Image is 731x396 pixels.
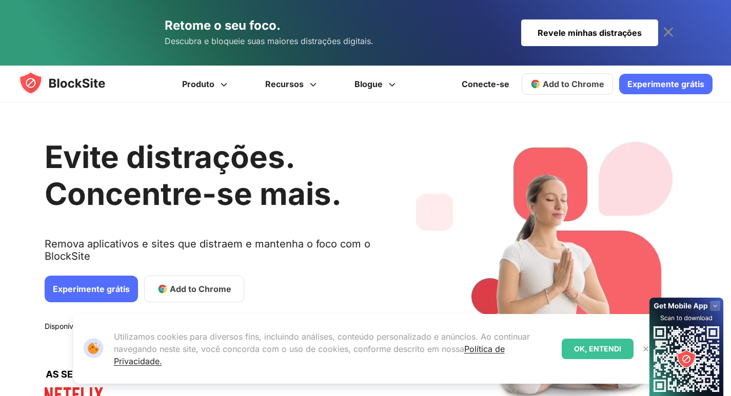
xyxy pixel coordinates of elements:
[265,79,304,89] font: Recursos
[165,36,373,46] font: Descubra e bloqueie suas maiores distrações digitais.
[619,74,713,94] a: Experimente grátis
[45,276,138,302] a: Experimente grátis
[45,238,370,262] font: Remova aplicativos e sites que distraem e mantenha o foco com o BlockSite
[170,283,231,295] span: Add to Chrome
[530,79,541,89] img: chrome-icon.svg
[642,345,650,353] img: Fechar
[574,344,621,353] font: OK, ENTENDI
[45,322,91,330] font: Disponível em
[182,79,214,89] font: Produto
[639,342,653,356] button: Fechar
[337,66,416,102] a: Blogue
[144,276,244,302] a: Add to Chrome
[456,72,516,96] a: Conecte-se
[165,66,248,102] a: Produto
[165,18,281,33] font: Retome o seu foco.
[627,79,704,89] font: Experimente grátis
[45,138,342,212] font: Evite distrações. Concentre-se mais.
[462,79,509,89] font: Conecte-se
[354,79,383,89] font: Blogue
[522,73,613,95] a: Add to Chrome
[18,71,125,95] img: blocksite-icon.5d769676.svg
[114,331,530,354] font: Utilizamos cookies para diversos fins, incluindo análises, conteúdo personalizado e anúncios. Ao ...
[248,66,337,102] a: Recursos
[53,284,130,294] font: Experimente grátis
[543,79,604,89] span: Add to Chrome
[538,28,642,38] font: Revele minhas distrações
